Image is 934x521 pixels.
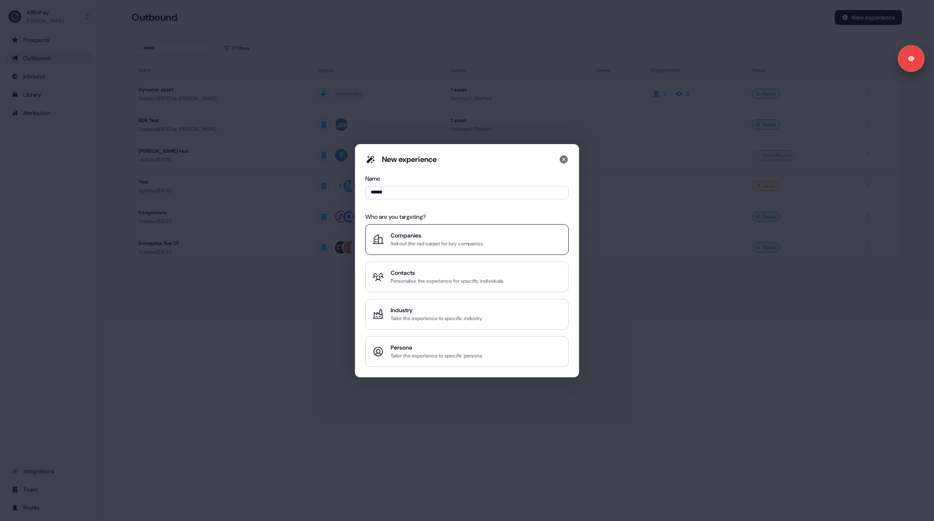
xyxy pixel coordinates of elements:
[391,269,504,277] div: Contacts
[391,277,504,285] div: Personalise the experience for specific individuals
[365,224,569,255] button: CompaniesRoll out the red carpet for key companies
[365,336,569,367] button: PersonaTailor the experience to specific persona
[391,240,483,248] div: Roll out the red carpet for key companies
[391,306,482,314] div: Industry
[382,154,437,164] div: New experience
[365,262,569,292] button: ContactsPersonalise the experience for specific individuals
[365,213,569,221] div: Who are you targeting?
[391,314,482,323] div: Tailor the experience to specific industry
[391,352,482,360] div: Tailor the experience to specific persona
[391,343,482,352] div: Persona
[365,299,569,330] button: IndustryTailor the experience to specific industry
[365,174,569,183] div: Name
[391,231,483,240] div: Companies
